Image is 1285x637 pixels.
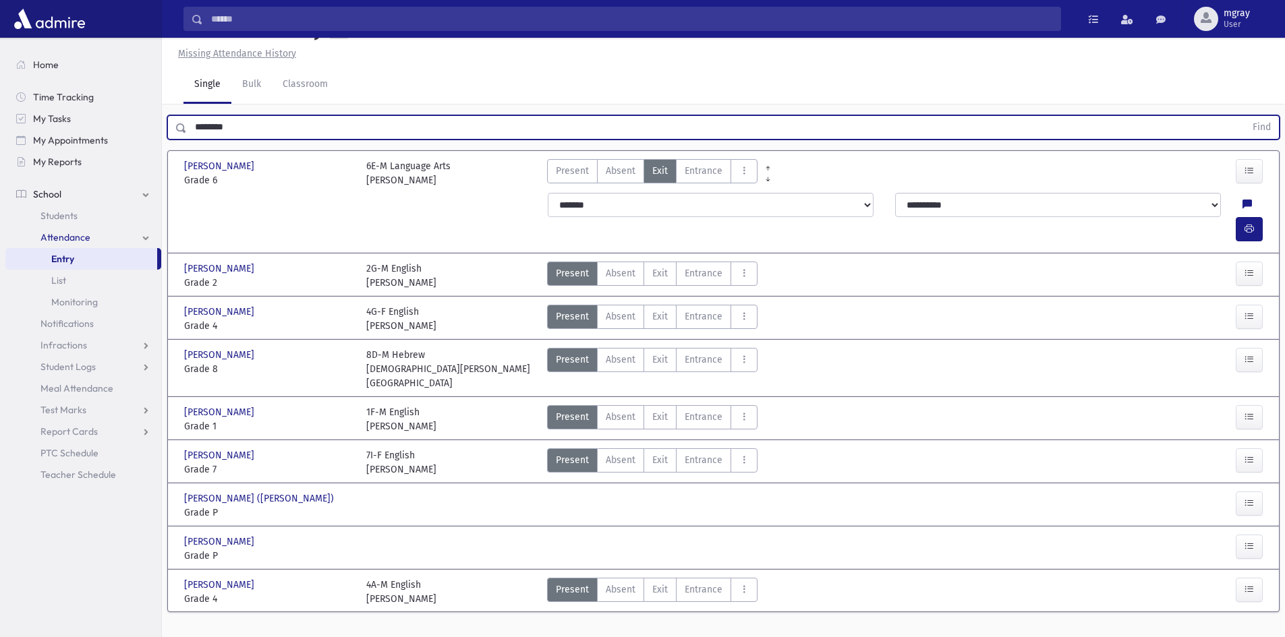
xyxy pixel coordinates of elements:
div: AttTypes [547,159,758,187]
a: Single [183,66,231,104]
a: Student Logs [5,356,161,377]
span: Exit [652,582,668,597]
u: Missing Attendance History [178,48,296,59]
span: Present [556,410,589,424]
span: [PERSON_NAME] [184,535,257,549]
span: Monitoring [51,296,98,308]
span: [PERSON_NAME] [184,578,257,592]
span: Absent [606,410,635,424]
span: Exit [652,410,668,424]
span: Grade 4 [184,592,353,606]
div: 8D-M Hebrew [DEMOGRAPHIC_DATA][PERSON_NAME][GEOGRAPHIC_DATA] [366,348,535,390]
span: Grade 7 [184,462,353,477]
span: Present [556,453,589,467]
span: User [1224,19,1250,30]
span: Exit [652,453,668,467]
span: Meal Attendance [40,382,113,394]
div: 4G-F English [PERSON_NAME] [366,305,436,333]
a: Teacher Schedule [5,464,161,485]
span: My Tasks [33,113,71,125]
div: 4A-M English [PERSON_NAME] [366,578,436,606]
a: My Reports [5,151,161,173]
span: Grade P [184,549,353,563]
span: Grade 6 [184,173,353,187]
span: PTC Schedule [40,447,98,459]
div: AttTypes [547,262,758,290]
span: Exit [652,309,668,324]
span: My Appointments [33,134,108,146]
span: Absent [606,164,635,178]
a: Notifications [5,313,161,334]
span: School [33,188,61,200]
span: Present [556,266,589,280]
span: [PERSON_NAME] [184,262,257,276]
div: AttTypes [547,448,758,477]
span: [PERSON_NAME] ([PERSON_NAME]) [184,491,337,506]
a: PTC Schedule [5,442,161,464]
a: Missing Attendance History [173,48,296,59]
span: [PERSON_NAME] [184,159,257,173]
span: Absent [606,582,635,597]
span: Grade 4 [184,319,353,333]
a: Classroom [272,66,339,104]
input: Search [203,7,1060,31]
a: Entry [5,248,157,270]
div: 6E-M Language Arts [PERSON_NAME] [366,159,451,187]
span: Absent [606,266,635,280]
a: Time Tracking [5,86,161,108]
span: Exit [652,266,668,280]
span: Grade 1 [184,419,353,433]
span: [PERSON_NAME] [184,305,257,319]
span: Absent [606,453,635,467]
span: Exit [652,353,668,367]
span: Report Cards [40,425,98,437]
a: Attendance [5,226,161,248]
span: Entrance [685,410,722,424]
span: Entrance [685,582,722,597]
a: Report Cards [5,421,161,442]
span: Entrance [685,164,722,178]
span: [PERSON_NAME] [184,348,257,362]
span: Entry [51,253,74,265]
div: 1F-M English [PERSON_NAME] [366,405,436,433]
div: AttTypes [547,405,758,433]
span: Test Marks [40,404,86,416]
div: 7I-F English [PERSON_NAME] [366,448,436,477]
span: Grade 2 [184,276,353,290]
a: Bulk [231,66,272,104]
a: Students [5,205,161,226]
a: My Tasks [5,108,161,129]
span: My Reports [33,156,82,168]
span: Attendance [40,231,90,243]
a: Home [5,54,161,75]
span: Present [556,164,589,178]
a: Monitoring [5,291,161,313]
span: Absent [606,353,635,367]
a: List [5,270,161,291]
div: AttTypes [547,348,758,390]
span: List [51,274,66,286]
span: Grade P [184,506,353,520]
span: Teacher Schedule [40,468,116,481]
span: Present [556,582,589,597]
span: [PERSON_NAME] [184,405,257,419]
span: Time Tracking [33,91,94,103]
span: Notifications [40,317,94,330]
span: Entrance [685,309,722,324]
span: Exit [652,164,668,178]
span: Home [33,59,59,71]
span: Students [40,210,78,222]
div: AttTypes [547,305,758,333]
a: Infractions [5,334,161,356]
span: Present [556,353,589,367]
a: School [5,183,161,205]
div: AttTypes [547,578,758,606]
span: Absent [606,309,635,324]
a: My Appointments [5,129,161,151]
span: mgray [1224,8,1250,19]
span: Present [556,309,589,324]
span: Entrance [685,453,722,467]
span: [PERSON_NAME] [184,448,257,462]
span: Grade 8 [184,362,353,376]
div: 2G-M English [PERSON_NAME] [366,262,436,290]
